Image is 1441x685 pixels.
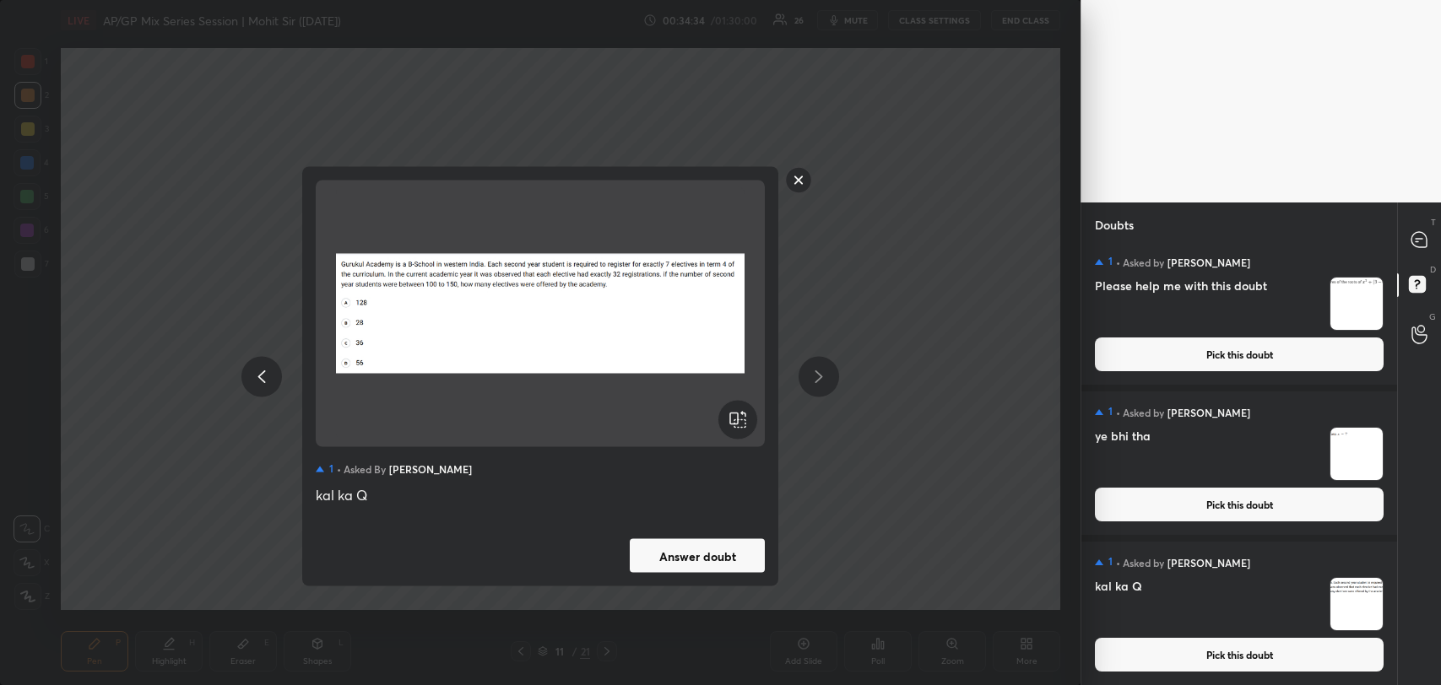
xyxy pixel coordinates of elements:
div: grid [1081,247,1397,685]
p: T [1431,216,1436,229]
h5: • Asked by [1116,555,1164,570]
h4: ye bhi tha [1095,427,1323,481]
h5: 1 [1108,405,1113,418]
h4: kal ka Q [1095,577,1323,631]
h5: 1 [1108,255,1113,268]
h5: [PERSON_NAME] [1167,555,1250,570]
h5: 1 [1108,555,1113,569]
h4: Please help me with this doubt [1095,277,1323,331]
h5: [PERSON_NAME] [1167,405,1250,420]
h5: • Asked by [1116,255,1164,270]
button: Pick this doubt [1095,337,1384,371]
img: 1759226760QJJ0YC.png [1330,278,1383,330]
img: 1759226672PRCKQM.png [336,187,745,440]
img: 1759246541USAS5M.png [1330,428,1383,480]
h5: [PERSON_NAME] [1167,255,1250,270]
div: kal ka Q [316,485,765,505]
button: Pick this doubt [1095,488,1384,521]
h5: • Asked by [1116,405,1164,420]
h5: • Asked by [337,461,386,478]
p: Doubts [1081,202,1147,247]
img: 1759226672PRCKQM.png [1330,578,1383,630]
button: Answer doubt [630,539,765,573]
button: Pick this doubt [1095,638,1384,672]
p: G [1429,310,1436,323]
p: D [1430,263,1436,276]
h5: [PERSON_NAME] [389,461,472,478]
h5: 1 [329,461,333,475]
